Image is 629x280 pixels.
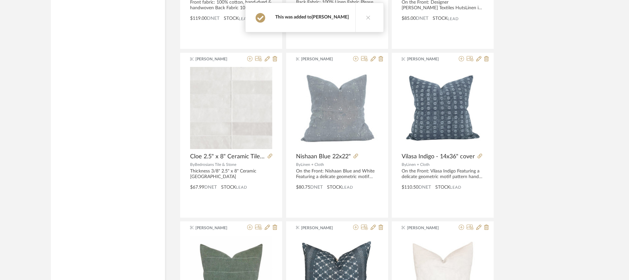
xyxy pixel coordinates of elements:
[296,185,310,190] span: $80.75
[433,15,447,22] span: STOCK
[224,15,239,22] span: STOCK
[402,169,484,180] div: On the Front: Vilasa Indigo Featuring a delicate geometric motif pattern hand block printed using...
[416,16,428,21] span: DNET
[296,163,301,167] span: By
[447,16,459,21] span: Lead
[402,16,416,21] span: $85.00
[236,185,247,190] span: Lead
[190,67,272,149] img: Cloe 2.5" x 8" Ceramic Tile in White
[296,169,378,180] div: On the Front: Nishaan Blue and White Featuring a delicate geometric motif pattern hand block prin...
[221,184,236,191] span: STOCK
[402,185,418,190] span: $110.50
[190,153,265,160] span: Cloe 2.5" x 8" Ceramic Tile in White
[435,184,450,191] span: STOCK
[301,225,343,231] span: [PERSON_NAME]
[296,67,378,149] div: 0
[195,225,237,231] span: [PERSON_NAME]
[407,56,448,62] span: [PERSON_NAME]
[296,153,351,160] span: Nishaan Blue 22x22"
[402,163,406,167] span: By
[450,185,461,190] span: Lead
[190,163,195,167] span: By
[239,16,250,21] span: Lead
[195,163,236,167] span: Bedrosians Tile & Stone
[195,56,237,62] span: [PERSON_NAME]
[190,16,207,21] span: $119.00
[190,169,272,180] div: Thickness 3/8" 2.5" x 8" Ceramic [GEOGRAPHIC_DATA]
[204,185,217,190] span: DNET
[296,67,378,149] img: Nishaan Blue 22x22"
[301,163,324,167] span: Linen + Cloth
[407,225,448,231] span: [PERSON_NAME]
[190,185,204,190] span: $67.99
[190,67,272,149] div: 0
[406,163,430,167] span: Linen + Cloth
[402,153,475,160] span: Vilasa Indigo - 14x36" cover
[310,185,323,190] span: DNET
[327,184,342,191] span: STOCK
[402,67,484,149] img: Vilasa Indigo - 14x36" cover
[418,185,431,190] span: DNET
[342,185,353,190] span: Lead
[207,16,219,21] span: DNET
[301,56,343,62] span: [PERSON_NAME]
[275,15,349,19] span: This was added to
[312,15,349,19] a: [PERSON_NAME]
